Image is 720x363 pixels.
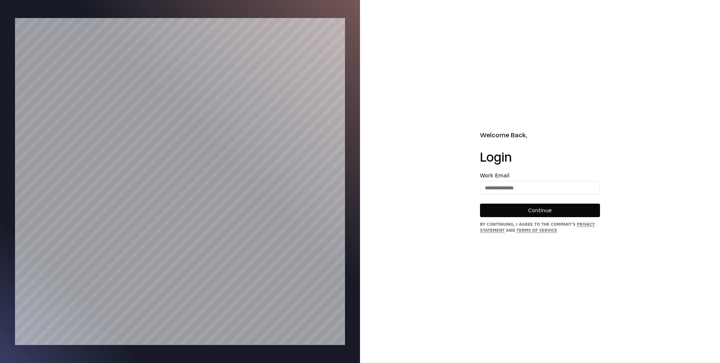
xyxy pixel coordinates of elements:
h2: Welcome Back, [480,130,600,140]
div: By continuing, I agree to the Company's and [480,222,600,234]
a: Privacy Statement [480,222,595,232]
a: Terms of Service [516,228,557,232]
h1: Login [480,149,600,164]
label: Work Email [480,173,600,178]
button: Continue [480,204,600,217]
